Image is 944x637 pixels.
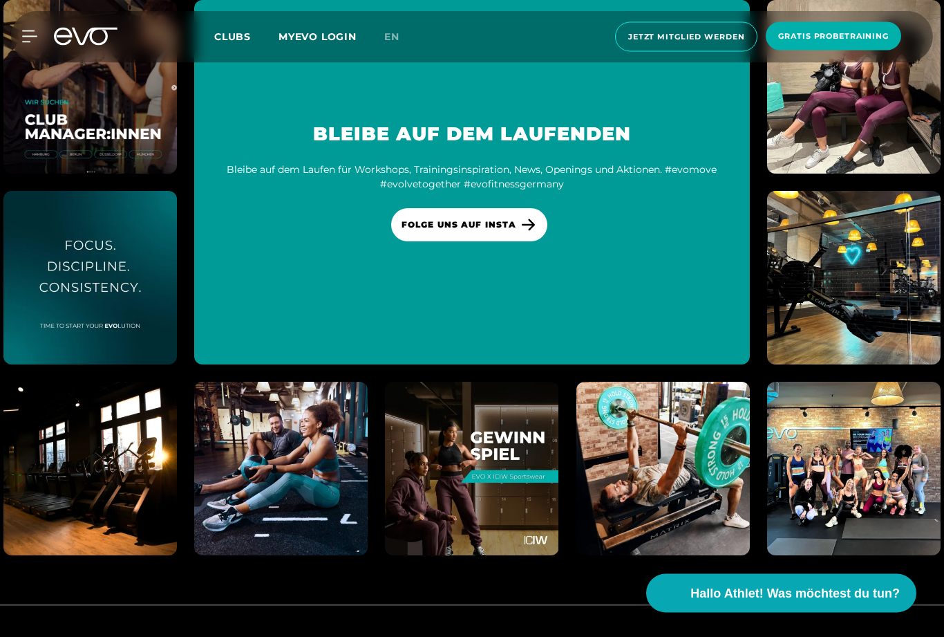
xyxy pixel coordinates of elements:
[279,30,357,43] a: MYEVO LOGIN
[384,30,399,43] span: en
[402,219,516,232] span: Folge uns auf Insta
[767,1,941,174] img: evofitness instagram
[767,382,941,556] img: evofitness instagram
[611,22,762,52] a: Jetzt Mitglied werden
[646,574,916,613] button: Hallo Athlet! Was möchtest du tun?
[690,584,900,603] span: Hallo Athlet! Was möchtest du tun?
[211,123,733,147] h3: BLEIBE AUF DEM LAUFENDEN
[391,209,547,242] a: Folge uns auf Insta
[194,382,368,556] img: evofitness instagram
[214,30,251,43] span: Clubs
[384,29,416,45] a: en
[211,163,733,192] div: Bleibe auf dem Laufen für Workshops, Trainingsinspiration, News, Openings und Aktionen. #evomove ...
[767,192,941,365] img: evofitness instagram
[762,22,905,52] a: Gratis Probetraining
[3,1,177,174] img: evofitness instagram
[3,382,177,556] img: evofitness instagram
[214,30,279,43] a: Clubs
[628,31,744,43] span: Jetzt Mitglied werden
[576,382,750,556] img: evofitness instagram
[385,382,558,556] img: evofitness instagram
[3,192,177,365] img: evofitness instagram
[778,30,889,42] span: Gratis Probetraining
